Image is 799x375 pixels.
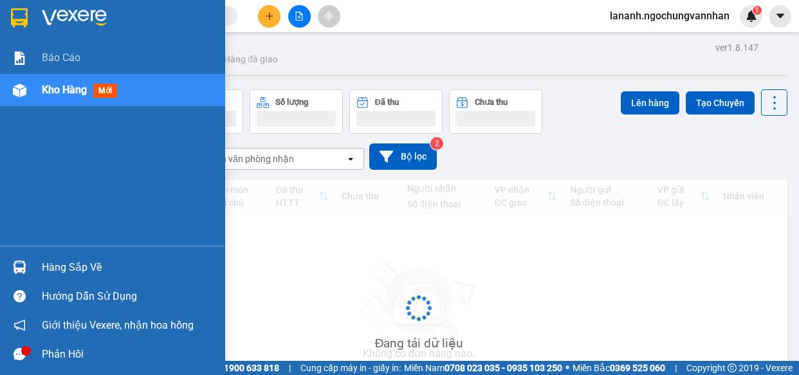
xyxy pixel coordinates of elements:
[600,8,740,24] span: lananh.ngochungvannhan
[275,98,308,107] div: Số lượng
[11,8,28,28] img: logo-vxr
[14,319,26,331] span: notification
[573,361,665,375] span: Miền Bắc
[14,290,26,302] span: question-circle
[445,363,562,373] strong: 0708 023 035 - 0935 103 250
[42,84,87,96] span: Kho hàng
[13,261,26,274] img: warehouse-icon
[715,41,758,55] div: ver 1.8.147
[686,91,755,114] button: Tạo Chuyến
[250,89,343,134] button: Số lượng
[42,287,216,306] div: Hướng dẫn sử dụng
[565,365,569,370] span: ⚪️
[769,5,791,28] button: caret-down
[369,143,437,170] button: Bộ lọc
[300,361,401,375] span: Cung cấp máy in - giấy in:
[324,12,333,21] span: aim
[775,10,786,22] span: caret-down
[753,6,762,15] sup: 1
[349,89,443,134] button: Đã thu
[224,363,279,373] strong: 1900 633 818
[42,50,80,66] span: Báo cáo
[205,152,294,165] div: Chọn văn phòng nhận
[288,5,311,28] button: file-add
[746,10,757,22] img: icon-new-feature
[42,317,194,333] span: Giới thiệu Vexere, nhận hoa hồng
[258,5,280,28] button: plus
[42,258,216,277] div: Hàng sắp về
[42,345,216,364] div: Phản hồi
[430,137,443,150] sup: 2
[375,98,399,107] div: Đã thu
[265,12,274,21] span: plus
[289,361,291,375] span: |
[345,154,356,164] svg: open
[610,363,665,373] strong: 0369 525 060
[13,84,26,97] img: warehouse-icon
[93,84,117,98] span: mới
[755,6,759,15] span: 1
[295,12,304,21] span: file-add
[214,44,288,75] button: Hàng đã giao
[375,334,463,353] div: Đang tải dữ liệu
[675,361,677,375] span: |
[14,348,26,360] span: message
[475,98,508,107] div: Chưa thu
[404,361,562,375] span: Miền Nam
[449,89,542,134] button: Chưa thu
[728,363,737,372] span: copyright
[621,91,679,114] button: Lên hàng
[13,51,26,65] img: solution-icon
[318,5,340,28] button: aim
